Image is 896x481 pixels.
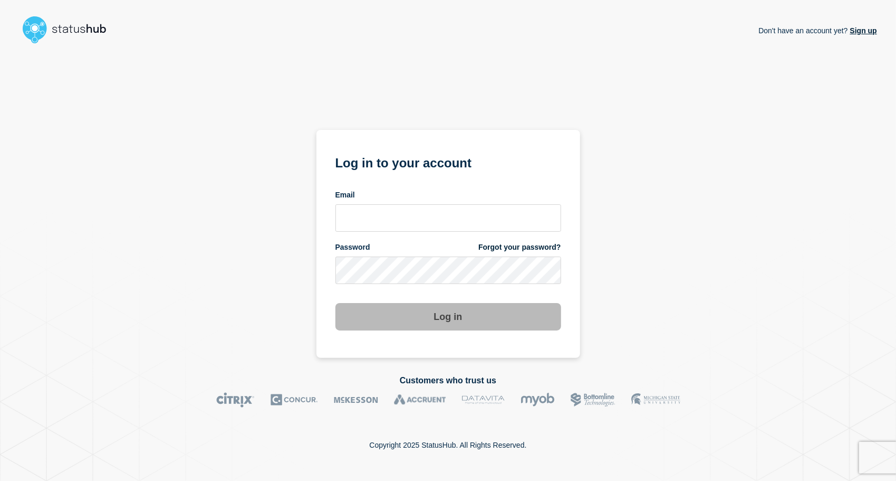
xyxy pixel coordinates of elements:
[19,13,119,46] img: StatusHub logo
[369,441,526,449] p: Copyright 2025 StatusHub. All Rights Reserved.
[335,242,370,252] span: Password
[521,392,555,408] img: myob logo
[478,242,561,252] a: Forgot your password?
[394,392,446,408] img: Accruent logo
[334,392,378,408] img: McKesson logo
[335,152,561,172] h1: Log in to your account
[271,392,318,408] img: Concur logo
[335,190,355,200] span: Email
[216,392,255,408] img: Citrix logo
[335,257,561,284] input: password input
[848,26,877,35] a: Sign up
[571,392,615,408] img: Bottomline logo
[758,18,877,43] p: Don't have an account yet?
[335,303,561,331] button: Log in
[19,376,877,385] h2: Customers who trust us
[462,392,505,408] img: DataVita logo
[335,204,561,232] input: email input
[631,392,680,408] img: MSU logo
